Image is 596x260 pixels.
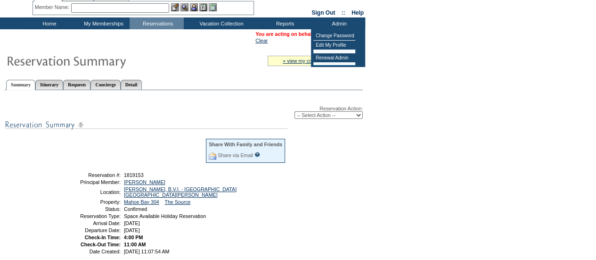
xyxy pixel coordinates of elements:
[35,3,71,11] div: Member Name:
[53,213,121,219] td: Reservation Type:
[313,53,355,63] td: Renewal Admin
[5,106,363,119] div: Reservation Action:
[124,227,140,233] span: [DATE]
[130,17,184,29] td: Reservations
[6,80,35,90] a: Summary
[6,51,195,70] img: Reservaton Summary
[124,172,144,178] span: 1819153
[5,119,287,131] img: subTtlResSummary.gif
[209,142,282,147] div: Share With Family and Friends
[90,80,120,90] a: Concierge
[283,58,347,64] a: » view my contract utilization
[21,17,75,29] td: Home
[53,249,121,254] td: Date Created:
[124,199,159,205] a: Mahoe Bay 304
[124,235,143,240] span: 4:00 PM
[53,179,121,185] td: Principal Member:
[342,9,345,16] span: ::
[124,213,206,219] span: Space Available Holiday Reservation
[124,186,237,198] a: [PERSON_NAME], B.V.I. - [GEOGRAPHIC_DATA] [GEOGRAPHIC_DATA][PERSON_NAME]
[199,3,207,11] img: Reservations
[124,206,147,212] span: Confirmed
[255,31,363,37] span: You are acting on behalf of:
[85,235,121,240] strong: Check-In Time:
[75,17,130,29] td: My Memberships
[190,3,198,11] img: Impersonate
[81,242,121,247] strong: Check-Out Time:
[53,172,121,178] td: Reservation #:
[180,3,188,11] img: View
[53,220,121,226] td: Arrival Date:
[313,31,355,41] td: Change Password
[255,38,268,43] a: Clear
[311,17,365,29] td: Admin
[313,41,355,50] td: Edit My Profile
[254,152,260,157] input: What is this?
[171,3,179,11] img: b_edit.gif
[53,227,121,233] td: Departure Date:
[124,242,146,247] span: 11:00 AM
[63,80,90,90] a: Requests
[311,9,335,16] a: Sign Out
[124,249,169,254] span: [DATE] 11:07:54 AM
[53,199,121,205] td: Property:
[218,152,253,158] a: Share via Email
[164,199,190,205] a: The Source
[53,206,121,212] td: Status:
[351,9,364,16] a: Help
[121,80,142,90] a: Detail
[209,3,217,11] img: b_calculator.gif
[124,220,140,226] span: [DATE]
[53,186,121,198] td: Location:
[184,17,257,29] td: Vacation Collection
[257,17,311,29] td: Reports
[124,179,165,185] a: [PERSON_NAME]
[35,80,63,90] a: Itinerary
